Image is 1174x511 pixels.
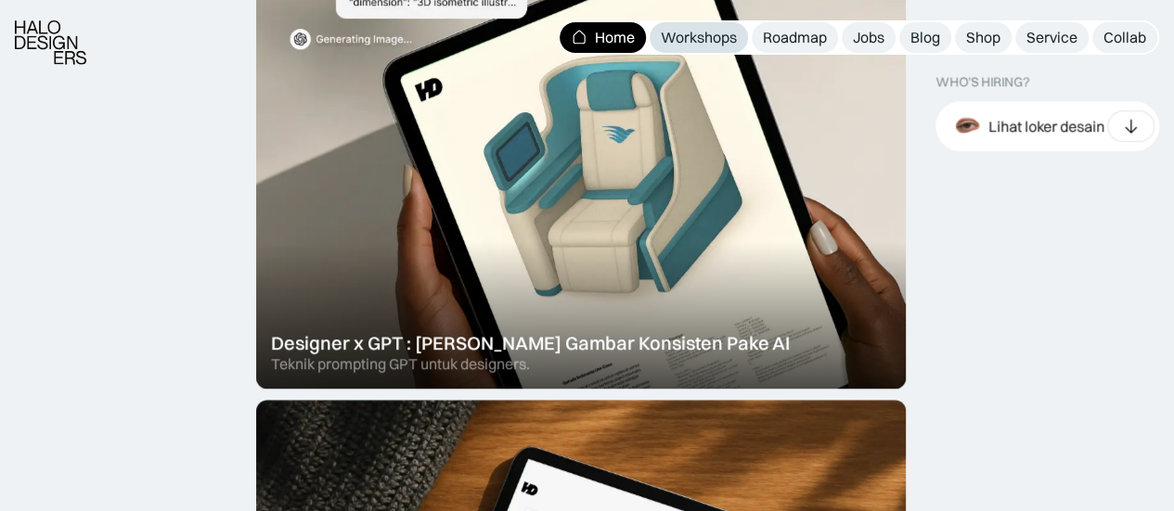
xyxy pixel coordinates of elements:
a: Collab [1092,22,1157,53]
a: Roadmap [752,22,838,53]
div: Blog [910,28,940,47]
a: Shop [955,22,1012,53]
div: Collab [1103,28,1146,47]
a: Workshops [650,22,748,53]
div: Lihat loker desain [988,116,1104,135]
a: Service [1015,22,1089,53]
div: Roadmap [763,28,827,47]
div: Home [595,28,635,47]
div: Service [1026,28,1077,47]
a: Blog [899,22,951,53]
a: Jobs [842,22,896,53]
a: Home [560,22,646,53]
div: WHO’S HIRING? [935,74,1029,90]
div: Workshops [661,28,737,47]
div: Shop [966,28,1000,47]
div: Jobs [853,28,884,47]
